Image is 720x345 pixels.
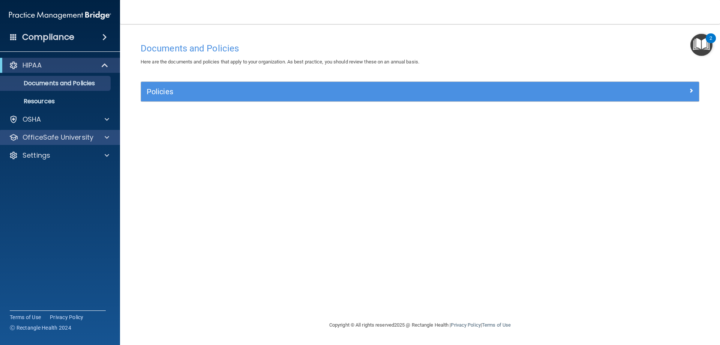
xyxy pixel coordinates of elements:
a: Policies [147,86,693,98]
p: Documents and Policies [5,80,107,87]
a: Privacy Policy [50,313,84,321]
h5: Policies [147,87,554,96]
div: 2 [709,38,712,48]
h4: Compliance [22,32,74,42]
a: Terms of Use [10,313,41,321]
img: PMB logo [9,8,111,23]
button: Open Resource Center, 2 new notifications [690,34,712,56]
p: HIPAA [22,61,42,70]
a: Terms of Use [482,322,511,328]
p: OfficeSafe University [22,133,93,142]
a: Privacy Policy [451,322,480,328]
span: Ⓒ Rectangle Health 2024 [10,324,71,331]
p: OSHA [22,115,41,124]
span: Here are the documents and policies that apply to your organization. As best practice, you should... [141,59,419,65]
p: Settings [22,151,50,160]
p: Resources [5,98,107,105]
a: HIPAA [9,61,109,70]
div: Copyright © All rights reserved 2025 @ Rectangle Health | | [283,313,557,337]
a: Settings [9,151,109,160]
a: OSHA [9,115,109,124]
h4: Documents and Policies [141,44,699,53]
a: OfficeSafe University [9,133,109,142]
